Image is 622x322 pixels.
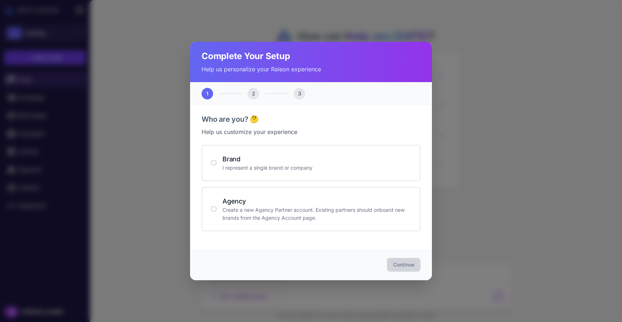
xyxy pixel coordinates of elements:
span: Continue [393,261,414,268]
div: 3 [294,88,305,99]
div: 2 [248,88,259,99]
h4: Agency [222,196,411,206]
p: I represent a single brand or company [222,164,411,172]
h2: Complete Your Setup [202,50,420,62]
p: Create a new Agency Partner account. Existing partners should onboard new brands from the Agency ... [222,206,411,222]
p: Help us personalize your Raleon experience [202,65,420,73]
button: Continue [387,258,420,272]
p: Help us customize your experience [202,128,420,136]
div: 1 [202,88,213,99]
h4: Brand [222,154,411,164]
h3: Who are you? 🤔 [202,114,420,125]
